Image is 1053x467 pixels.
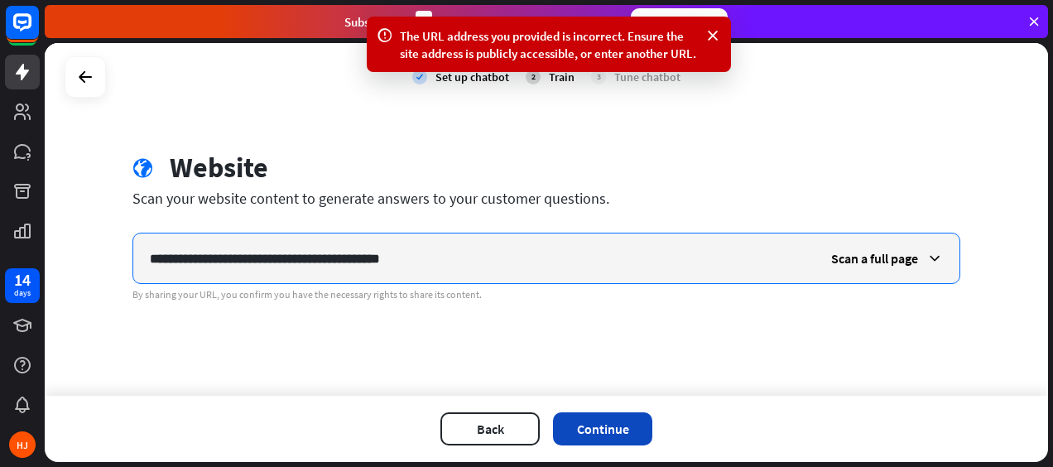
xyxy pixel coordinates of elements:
div: Tune chatbot [614,70,680,84]
div: 2 [526,70,541,84]
div: Train [549,70,575,84]
div: 14 [14,272,31,287]
div: By sharing your URL, you confirm you have the necessary rights to share its content. [132,288,960,301]
i: globe [132,158,153,179]
div: Website [170,151,268,185]
div: HJ [9,431,36,458]
div: 3 [416,11,432,33]
div: The URL address you provided is incorrect. Ensure the site address is publicly accessible, or ent... [400,27,698,62]
button: Continue [553,412,652,445]
div: Subscribe in days to get your first month for $1 [344,11,618,33]
div: Set up chatbot [435,70,509,84]
div: Subscribe now [631,8,728,35]
div: days [14,287,31,299]
i: check [412,70,427,84]
span: Scan a full page [831,250,918,267]
div: Scan your website content to generate answers to your customer questions. [132,189,960,208]
button: Back [440,412,540,445]
a: 14 days [5,268,40,303]
button: Open LiveChat chat widget [13,7,63,56]
div: 3 [591,70,606,84]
